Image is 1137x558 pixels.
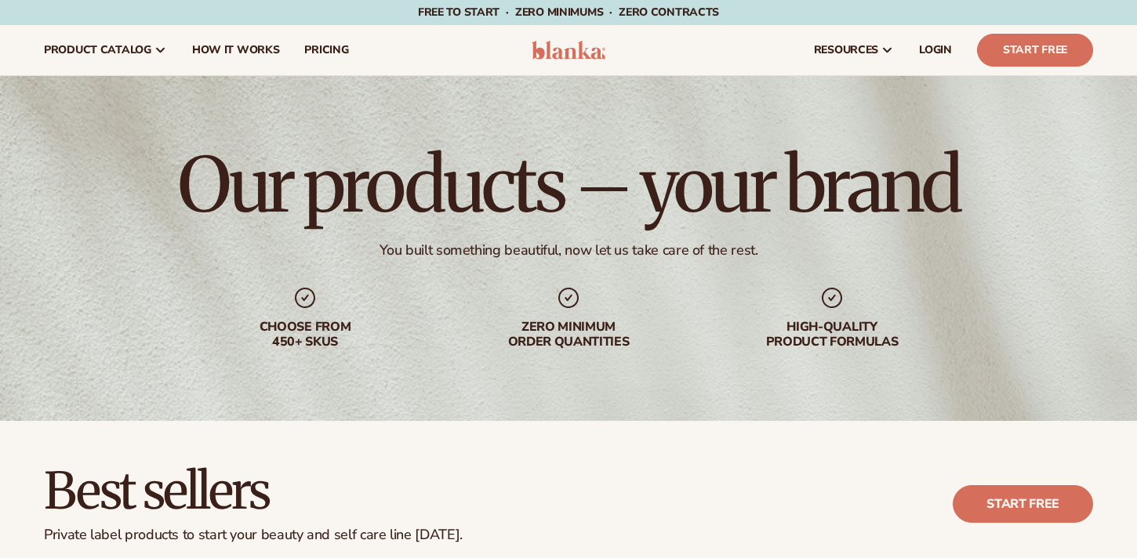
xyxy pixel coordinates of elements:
[178,147,959,223] h1: Our products – your brand
[732,320,932,350] div: High-quality product formulas
[31,25,180,75] a: product catalog
[468,320,669,350] div: Zero minimum order quantities
[919,44,952,56] span: LOGIN
[953,485,1093,523] a: Start free
[44,44,151,56] span: product catalog
[814,44,878,56] span: resources
[418,5,719,20] span: Free to start · ZERO minimums · ZERO contracts
[304,44,348,56] span: pricing
[44,527,463,544] div: Private label products to start your beauty and self care line [DATE].
[192,44,280,56] span: How It Works
[180,25,292,75] a: How It Works
[292,25,361,75] a: pricing
[205,320,405,350] div: Choose from 450+ Skus
[380,241,758,259] div: You built something beautiful, now let us take care of the rest.
[44,465,463,517] h2: Best sellers
[977,34,1093,67] a: Start Free
[532,41,606,60] img: logo
[801,25,906,75] a: resources
[906,25,964,75] a: LOGIN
